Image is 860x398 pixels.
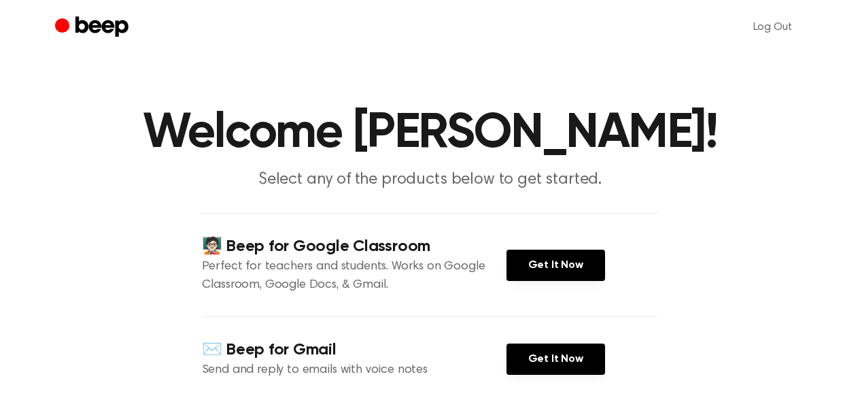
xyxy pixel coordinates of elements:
a: Log Out [740,11,806,44]
a: Get It Now [506,344,605,375]
h4: 🧑🏻‍🏫 Beep for Google Classroom [202,235,506,258]
p: Send and reply to emails with voice notes [202,361,506,380]
h1: Welcome [PERSON_NAME]! [82,109,778,158]
h4: ✉️ Beep for Gmail [202,339,506,361]
p: Select any of the products below to get started. [169,169,691,191]
a: Get It Now [506,250,605,281]
p: Perfect for teachers and students. Works on Google Classroom, Google Docs, & Gmail. [202,258,506,295]
a: Beep [55,14,132,41]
